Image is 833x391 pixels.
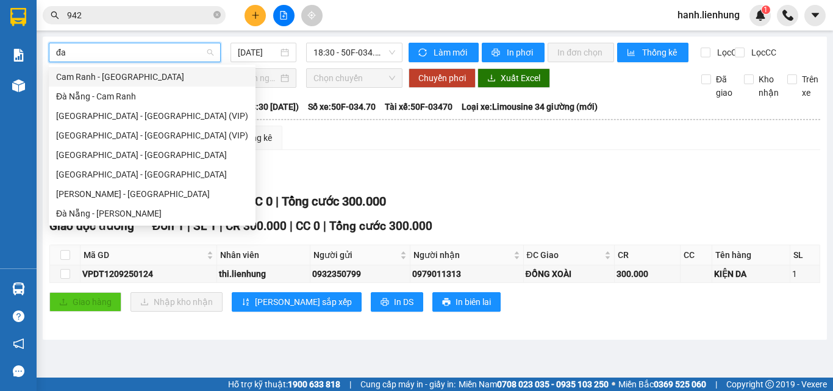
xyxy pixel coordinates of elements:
span: [PERSON_NAME] sắp xếp [255,295,352,309]
span: Trên xe [797,73,823,99]
input: Tìm tên, số ĐT hoặc mã đơn [67,9,211,22]
span: printer [442,298,451,307]
button: syncLàm mới [409,43,479,62]
button: caret-down [804,5,826,26]
div: ĐỒNG XOÀI [526,267,613,281]
button: aim [301,5,323,26]
button: sort-ascending[PERSON_NAME] sắp xếp [232,292,362,312]
th: CC [681,245,713,265]
span: Đơn 1 [152,219,185,233]
button: downloadXuất Excel [477,68,550,88]
div: Đà Nẵng - Cam Ranh [56,90,248,103]
strong: 0708 023 035 - 0935 103 250 [497,379,609,389]
span: Đã giao [711,73,737,99]
span: CR 300.000 [226,219,287,233]
span: plus [251,11,260,20]
button: bar-chartThống kê [617,43,688,62]
button: In đơn chọn [548,43,614,62]
span: CC 0 [296,219,320,233]
span: Người nhận [413,248,511,262]
span: Miền Nam [459,378,609,391]
span: In biên lai [456,295,491,309]
strong: 0369 525 060 [654,379,706,389]
span: | [187,219,190,233]
span: message [13,365,24,377]
span: Lọc CR [712,46,744,59]
div: [GEOGRAPHIC_DATA] - [GEOGRAPHIC_DATA] (VIP) [56,109,248,123]
span: | [290,219,293,233]
span: Giao dọc đường [49,219,134,233]
span: Cung cấp máy in - giấy in: [360,378,456,391]
span: Tổng cước 300.000 [329,219,432,233]
span: 1 [763,5,768,14]
span: Mã GD [84,248,204,262]
span: printer [492,48,502,58]
span: | [349,378,351,391]
span: printer [381,298,389,307]
div: 0979011313 [412,267,521,281]
th: SL [790,245,820,265]
span: | [715,378,717,391]
span: Lọc CC [746,46,778,59]
span: 18:30 - 50F-034.70 [313,43,395,62]
span: Làm mới [434,46,469,59]
span: Tài xế: 50F-03470 [385,100,452,113]
img: logo-vxr [10,8,26,26]
span: ĐC Giao [527,248,602,262]
span: search [51,11,59,20]
span: close-circle [213,10,221,21]
span: bar-chart [627,48,637,58]
span: Số xe: 50F-034.70 [308,100,376,113]
button: uploadGiao hàng [49,292,121,312]
button: Chuyển phơi [409,68,476,88]
div: Đà Nẵng - Nha Trang (VIP) [49,126,256,145]
div: 0932350799 [312,267,408,281]
span: aim [307,11,316,20]
span: In DS [394,295,413,309]
th: CR [615,245,680,265]
div: Đà Nẵng - Nha Trang [49,145,256,165]
span: notification [13,338,24,350]
span: Chọn chuyến [313,69,395,87]
div: Cam Ranh - [GEOGRAPHIC_DATA] [56,70,248,84]
div: 1 [792,267,818,281]
td: VPDT1209250124 [80,265,217,283]
span: | [220,219,223,233]
button: printerIn biên lai [432,292,501,312]
div: [PERSON_NAME] - [GEOGRAPHIC_DATA] [56,187,248,201]
img: solution-icon [12,49,25,62]
span: sort-ascending [241,298,250,307]
button: printerIn phơi [482,43,545,62]
img: warehouse-icon [12,282,25,295]
span: Xuất Excel [501,71,540,85]
span: question-circle [13,310,24,322]
span: Thống kê [642,46,679,59]
span: CC 0 [247,194,273,209]
th: Tên hàng [712,245,790,265]
span: hanh.lienhung [668,7,749,23]
span: Miền Bắc [618,378,706,391]
div: Đà Nẵng - Cam Ranh [49,87,256,106]
span: SL 1 [193,219,216,233]
span: Loại xe: Limousine 34 giường (mới) [462,100,598,113]
span: copyright [765,380,774,389]
button: downloadNhập kho nhận [130,292,223,312]
div: thi.lienhung [219,267,308,281]
span: ⚪️ [612,382,615,387]
img: warehouse-icon [12,79,25,92]
div: Nha Trang - Đà Nẵng [49,165,256,184]
div: [GEOGRAPHIC_DATA] - [GEOGRAPHIC_DATA] [56,148,248,162]
span: close-circle [213,11,221,18]
span: Hỗ trợ kỹ thuật: [228,378,340,391]
button: file-add [273,5,295,26]
th: Nhân viên [217,245,310,265]
img: icon-new-feature [755,10,766,21]
span: Tổng cước 300.000 [282,194,386,209]
strong: 1900 633 818 [288,379,340,389]
div: [GEOGRAPHIC_DATA] - [GEOGRAPHIC_DATA] (VIP) [56,129,248,142]
div: Cam Ranh - Đà Nẵng [49,67,256,87]
div: Đà Nẵng - Phan Rang [49,204,256,223]
img: phone-icon [782,10,793,21]
button: plus [245,5,266,26]
span: file-add [279,11,288,20]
